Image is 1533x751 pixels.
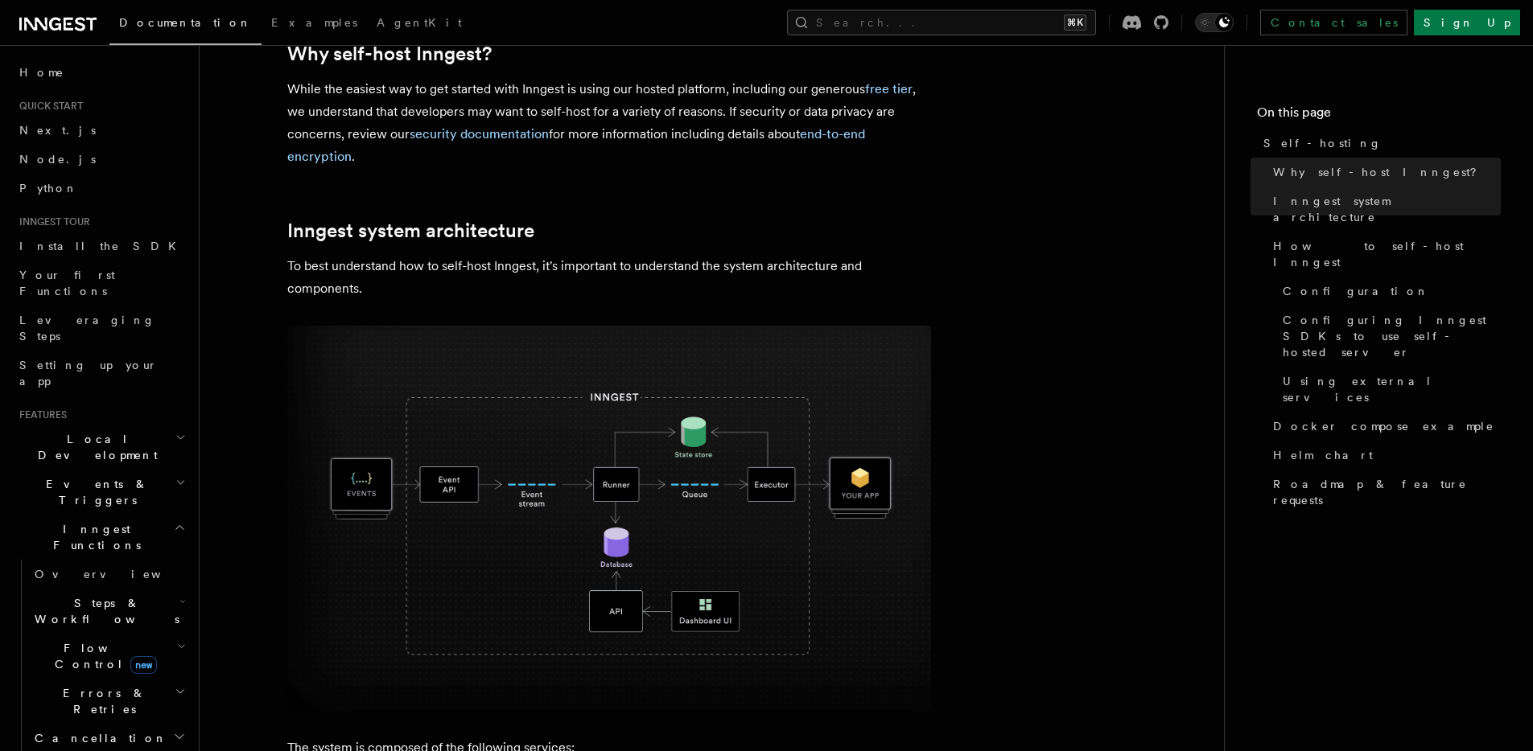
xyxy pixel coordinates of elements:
[1267,470,1501,515] a: Roadmap & feature requests
[1283,312,1501,360] span: Configuring Inngest SDKs to use self-hosted server
[28,685,175,717] span: Errors & Retries
[271,16,357,29] span: Examples
[28,634,189,679] button: Flow Controlnew
[13,425,189,470] button: Local Development
[13,100,83,113] span: Quick start
[19,124,96,137] span: Next.js
[1267,187,1501,232] a: Inngest system architecture
[1273,476,1501,508] span: Roadmap & feature requests
[1273,447,1373,463] span: Helm chart
[13,232,189,261] a: Install the SDK
[35,568,200,581] span: Overview
[13,408,67,421] span: Features
[287,43,492,65] a: Why self-host Inngest?
[1257,103,1501,129] h4: On this page
[19,240,186,252] span: Install the SDK
[19,359,158,388] span: Setting up your app
[28,730,167,746] span: Cancellation
[13,515,189,560] button: Inngest Functions
[865,81,913,96] a: free tier
[19,269,115,298] span: Your first Functions
[287,220,534,242] a: Inngest system architecture
[13,261,189,306] a: Your first Functions
[19,182,78,195] span: Python
[1267,158,1501,187] a: Why self-host Inngest?
[1276,277,1501,306] a: Configuration
[377,16,462,29] span: AgentKit
[1273,418,1494,434] span: Docker compose example
[19,153,96,166] span: Node.js
[1267,232,1501,277] a: How to self-host Inngest
[1283,283,1429,299] span: Configuration
[28,560,189,589] a: Overview
[410,126,549,142] a: security documentation
[13,215,90,228] span: Inngest tour
[13,116,189,145] a: Next.js
[1276,367,1501,412] a: Using external services
[28,595,179,627] span: Steps & Workflows
[262,5,367,43] a: Examples
[109,5,262,45] a: Documentation
[119,16,252,29] span: Documentation
[28,679,189,724] button: Errors & Retries
[367,5,472,43] a: AgentKit
[1260,10,1407,35] a: Contact sales
[13,58,189,87] a: Home
[1257,129,1501,158] a: Self-hosting
[1267,441,1501,470] a: Helm chart
[1273,238,1501,270] span: How to self-host Inngest
[1283,373,1501,405] span: Using external services
[1064,14,1086,31] kbd: ⌘K
[28,589,189,634] button: Steps & Workflows
[287,326,931,711] img: Inngest system architecture diagram
[13,306,189,351] a: Leveraging Steps
[287,78,931,168] p: While the easiest way to get started with Inngest is using our hosted platform, including our gen...
[287,255,931,300] p: To best understand how to self-host Inngest, it's important to understand the system architecture...
[13,476,175,508] span: Events & Triggers
[13,351,189,396] a: Setting up your app
[28,640,177,672] span: Flow Control
[13,174,189,203] a: Python
[19,64,64,80] span: Home
[1195,13,1234,32] button: Toggle dark mode
[13,521,174,553] span: Inngest Functions
[13,470,189,515] button: Events & Triggers
[13,145,189,174] a: Node.js
[19,314,155,343] span: Leveraging Steps
[1267,412,1501,441] a: Docker compose example
[1263,135,1382,151] span: Self-hosting
[1414,10,1520,35] a: Sign Up
[1273,193,1501,225] span: Inngest system architecture
[1273,164,1488,180] span: Why self-host Inngest?
[787,10,1096,35] button: Search...⌘K
[1276,306,1501,367] a: Configuring Inngest SDKs to use self-hosted server
[13,431,175,463] span: Local Development
[130,656,157,674] span: new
